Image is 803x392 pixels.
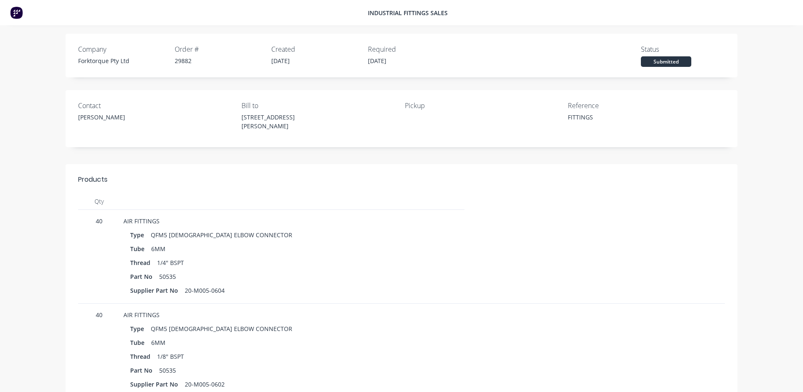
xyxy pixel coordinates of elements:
div: [STREET_ADDRESS][PERSON_NAME] [241,113,338,130]
div: Submitted [641,56,691,67]
div: QFM5 [DEMOGRAPHIC_DATA] ELBOW CONNECTOR [151,323,292,335]
div: 6MM [151,336,165,349]
div: [DATE] [271,56,368,65]
div: Contact [78,101,175,111]
div: Tube [130,336,151,349]
div: 6MM [151,243,165,255]
div: Bill to [241,101,338,111]
div: AIR FITTINGS [123,310,461,319]
img: Factory [10,6,23,19]
div: FITTINGS [568,113,664,122]
div: Status [641,44,737,54]
div: 1/4" BSPT [157,257,184,269]
div: Part No [130,364,159,376]
div: 1/8" BSPT [157,350,184,363]
div: Required [368,44,464,54]
div: Part No [130,270,159,283]
div: Tube [130,243,151,255]
div: Thread [130,257,157,269]
div: [DATE] [368,56,464,65]
div: Type [130,323,151,335]
div: Qty [78,193,120,210]
div: Forktorque Pty Ltd [78,56,175,65]
div: 29882 [175,56,271,65]
div: Reference [568,101,664,111]
div: 40 [78,210,120,304]
div: Created [271,44,368,54]
div: Supplier Part No [130,284,185,297]
div: 50535 [159,364,176,376]
div: Pickup [405,101,501,111]
div: 20-M005-0602 [185,378,225,390]
div: INDUSTRIAL FITTINGS SALES [368,8,448,17]
div: Company [78,44,175,54]
div: 50535 [159,270,176,283]
div: QFM5 [DEMOGRAPHIC_DATA] ELBOW CONNECTOR [151,229,292,241]
div: [PERSON_NAME] [78,113,175,122]
div: Supplier Part No [130,378,185,390]
div: 20-M005-0604 [185,284,225,297]
div: Type [130,229,151,241]
div: Thread [130,350,157,363]
div: AIR FITTINGS [123,217,461,225]
div: Products [78,175,725,193]
div: Order # [175,44,271,54]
